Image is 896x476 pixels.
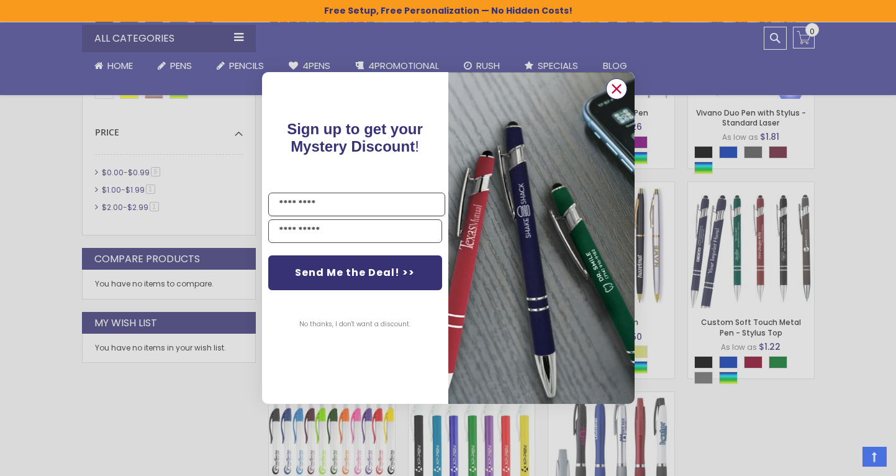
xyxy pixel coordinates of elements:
[287,121,423,155] span: !
[606,78,627,99] button: Close dialog
[293,309,417,340] button: No thanks, I don't want a discount.
[268,255,442,290] button: Send Me the Deal! >>
[287,121,423,155] span: Sign up to get your Mystery Discount
[448,72,635,403] img: pop-up-image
